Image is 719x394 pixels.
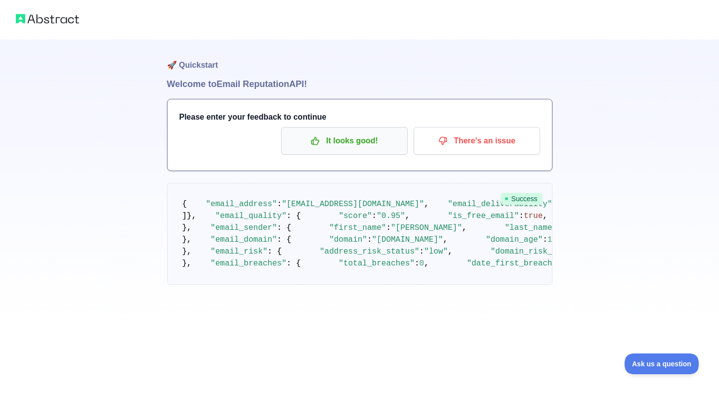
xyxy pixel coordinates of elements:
[448,200,552,209] span: "email_deliverability"
[277,200,282,209] span: :
[338,212,372,220] span: "score"
[277,223,292,232] span: : {
[486,235,543,244] span: "domain_age"
[329,223,386,232] span: "first_name"
[367,235,372,244] span: :
[206,200,277,209] span: "email_address"
[415,259,420,268] span: :
[167,77,552,91] h1: Welcome to Email Reputation API!
[211,223,277,232] span: "email_sender"
[424,200,429,209] span: ,
[391,223,462,232] span: "[PERSON_NAME]"
[420,247,424,256] span: :
[372,235,443,244] span: "[DOMAIN_NAME]"
[267,247,282,256] span: : {
[421,132,533,149] p: There's an issue
[338,259,415,268] span: "total_breaches"
[424,247,448,256] span: "low"
[277,235,292,244] span: : {
[167,40,552,77] h1: 🚀 Quickstart
[386,223,391,232] span: :
[625,353,699,374] iframe: Toggle Customer Support
[372,212,377,220] span: :
[329,235,367,244] span: "domain"
[211,247,267,256] span: "email_risk"
[543,235,548,244] span: :
[16,12,79,26] img: Abstract logo
[491,247,586,256] span: "domain_risk_status"
[281,127,408,155] button: It looks good!
[519,212,524,220] span: :
[377,212,405,220] span: "0.95"
[182,200,187,209] span: {
[211,235,277,244] span: "email_domain"
[215,212,287,220] span: "email_quality"
[405,212,410,220] span: ,
[287,259,301,268] span: : {
[179,111,540,123] h3: Please enter your feedback to continue
[414,127,540,155] button: There's an issue
[524,212,543,220] span: true
[543,212,548,220] span: ,
[467,259,567,268] span: "date_first_breached"
[287,212,301,220] span: : {
[320,247,420,256] span: "address_risk_status"
[420,259,424,268] span: 0
[282,200,424,209] span: "[EMAIL_ADDRESS][DOMAIN_NAME]"
[424,259,429,268] span: ,
[448,247,453,256] span: ,
[443,235,448,244] span: ,
[448,212,519,220] span: "is_free_email"
[501,193,543,205] span: Success
[462,223,467,232] span: ,
[211,259,287,268] span: "email_breaches"
[548,235,571,244] span: 11010
[289,132,400,149] p: It looks good!
[505,223,557,232] span: "last_name"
